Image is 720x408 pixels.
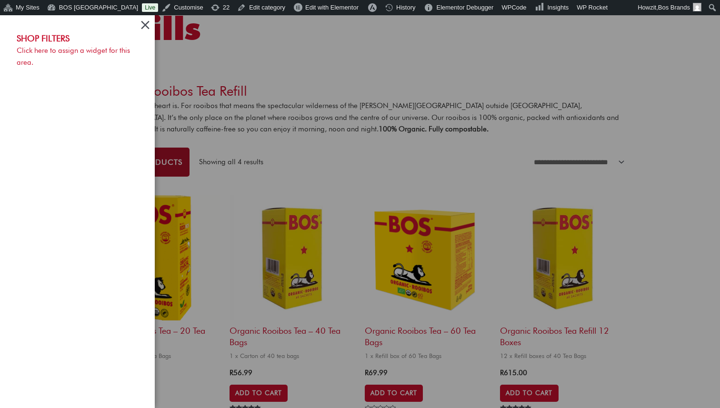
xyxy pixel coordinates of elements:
span: Bos Brands [658,4,690,11]
a: Click here to assign a widget for this area. [17,46,130,67]
span: Edit with Elementor [305,4,359,11]
span: Insights [547,4,569,11]
h2: Shop Filters [17,32,138,45]
a: Live [142,3,158,12]
span: Close Off-Canvas Sidebar [138,18,152,32]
